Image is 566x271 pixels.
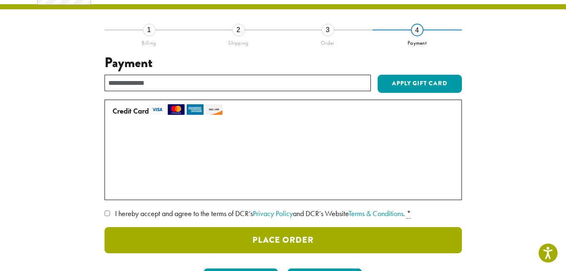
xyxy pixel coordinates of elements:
img: amex [187,104,204,115]
span: I hereby accept and agree to the terms of DCR’s and DCR’s Website . [115,209,405,218]
div: Order [283,36,373,46]
a: Privacy Policy [253,209,293,218]
div: 4 [411,24,424,36]
button: Place Order [105,227,462,253]
img: visa [149,104,166,115]
div: 3 [322,24,334,36]
button: Apply Gift Card [378,75,462,93]
div: Payment [373,36,462,46]
div: Billing [105,36,194,46]
img: mastercard [168,104,185,115]
abbr: required [407,209,411,219]
img: discover [206,104,223,115]
input: I hereby accept and agree to the terms of DCR’sPrivacy Policyand DCR’s WebsiteTerms & Conditions. * [105,211,110,216]
div: 2 [232,24,245,36]
a: Terms & Conditions [349,209,403,218]
h3: Payment [105,55,462,71]
div: Shipping [194,36,283,46]
div: 1 [143,24,156,36]
label: Credit Card [113,104,451,118]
